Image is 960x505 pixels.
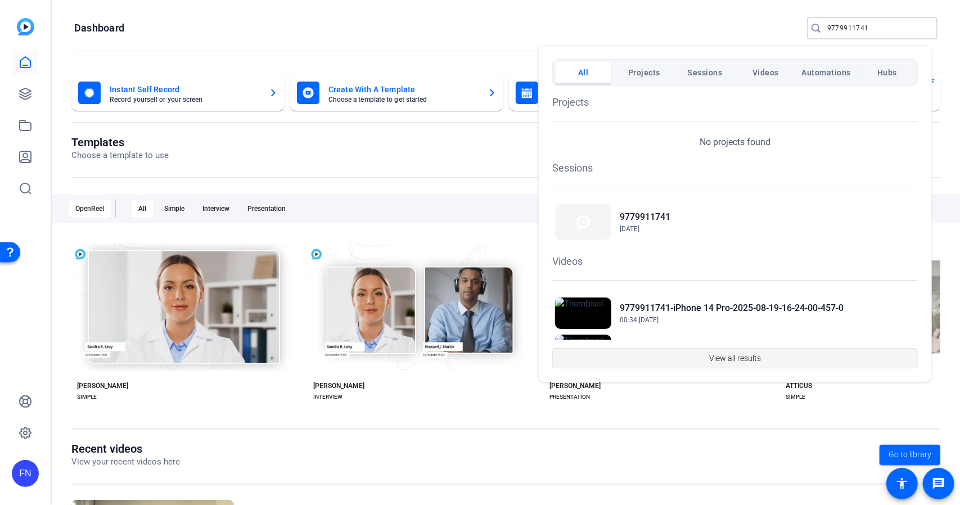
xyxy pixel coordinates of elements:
[620,339,844,353] h2: 9779911741-iPhone 14 Pro-2025-08-19-16-22-59-953-0
[620,210,670,224] h2: 9779911741
[802,62,851,83] span: Automations
[637,316,639,324] span: |
[620,301,844,315] h2: 9779911741-iPhone 14 Pro-2025-08-19-16-24-00-457-0
[639,316,659,324] span: [DATE]
[700,136,770,149] p: No projects found
[552,160,918,175] h1: Sessions
[620,316,637,324] span: 00:34
[555,335,611,366] img: Thumbnail
[555,204,611,240] img: Thumbnail
[628,62,660,83] span: Projects
[552,348,918,368] button: View all results
[709,348,761,369] span: View all results
[620,225,639,233] span: [DATE]
[578,62,589,83] span: All
[687,62,722,83] span: Sessions
[877,62,897,83] span: Hubs
[752,62,779,83] span: Videos
[552,254,918,269] h1: Videos
[552,94,918,110] h1: Projects
[555,297,611,329] img: Thumbnail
